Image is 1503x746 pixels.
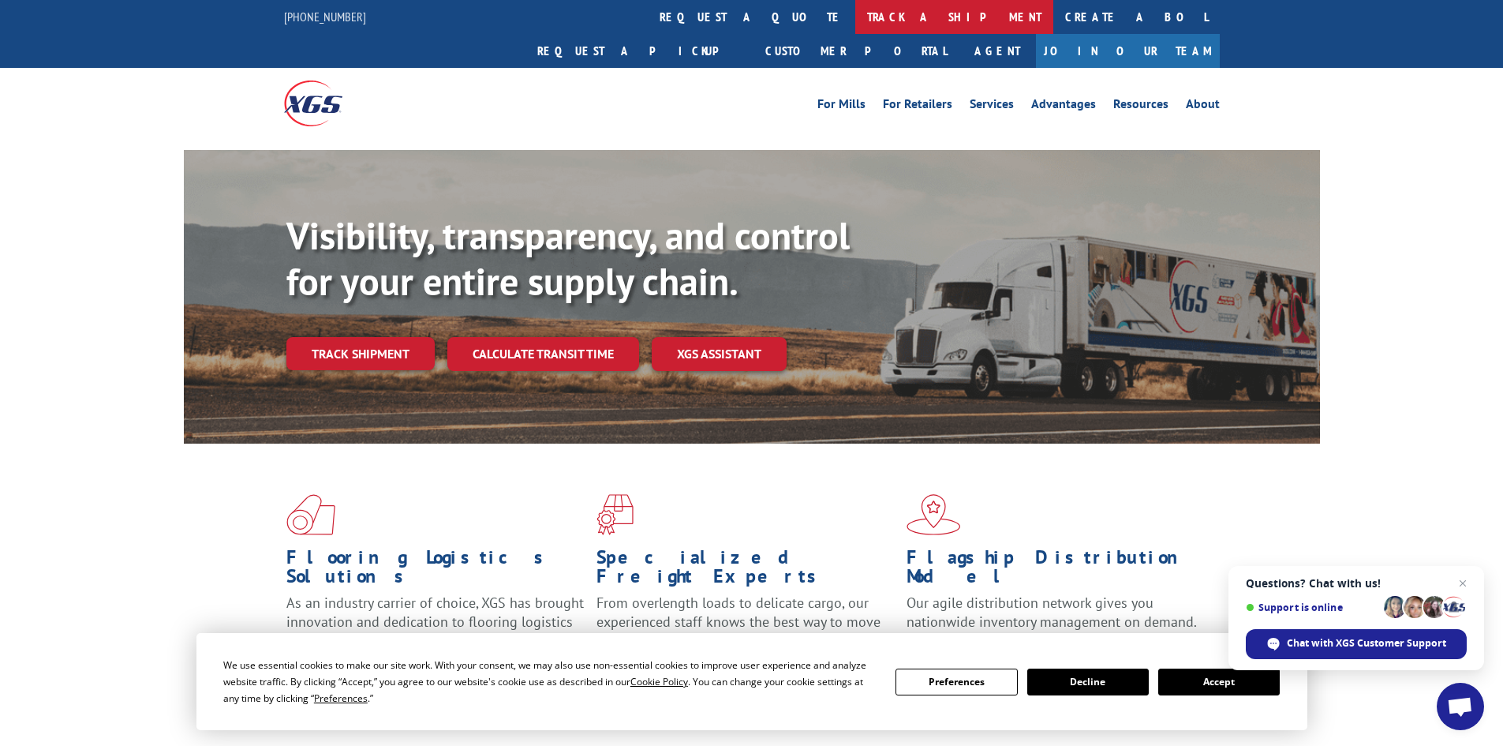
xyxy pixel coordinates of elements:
[196,633,1307,730] div: Cookie Consent Prompt
[314,692,368,705] span: Preferences
[959,34,1036,68] a: Agent
[525,34,753,68] a: Request a pickup
[1246,629,1467,659] div: Chat with XGS Customer Support
[907,548,1205,594] h1: Flagship Distribution Model
[1437,683,1484,730] div: Open chat
[447,337,639,371] a: Calculate transit time
[652,337,787,371] a: XGS ASSISTANT
[1246,577,1467,590] span: Questions? Chat with us!
[286,548,585,594] h1: Flooring Logistics Solutions
[970,98,1014,115] a: Services
[284,9,366,24] a: [PHONE_NUMBER]
[1158,669,1280,695] button: Accept
[286,594,584,650] span: As an industry carrier of choice, XGS has brought innovation and dedication to flooring logistics...
[883,98,952,115] a: For Retailers
[895,669,1017,695] button: Preferences
[817,98,866,115] a: For Mills
[286,494,335,535] img: xgs-icon-total-supply-chain-intelligence-red
[1287,636,1446,650] span: Chat with XGS Customer Support
[1453,574,1472,593] span: Close chat
[907,494,961,535] img: xgs-icon-flagship-distribution-model-red
[1031,98,1096,115] a: Advantages
[1036,34,1220,68] a: Join Our Team
[1186,98,1220,115] a: About
[596,494,634,535] img: xgs-icon-focused-on-flooring-red
[286,211,850,306] b: Visibility, transparency, and control for your entire supply chain.
[1027,669,1149,695] button: Decline
[286,337,435,370] a: Track shipment
[596,594,895,664] p: From overlength loads to delicate cargo, our experienced staff knows the best way to move your fr...
[630,675,688,688] span: Cookie Policy
[907,594,1197,631] span: Our agile distribution network gives you nationwide inventory management on demand.
[753,34,959,68] a: Customer Portal
[1113,98,1168,115] a: Resources
[1246,602,1378,613] span: Support is online
[223,657,877,707] div: We use essential cookies to make our site work. With your consent, we may also use non-essential ...
[596,548,895,594] h1: Specialized Freight Experts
